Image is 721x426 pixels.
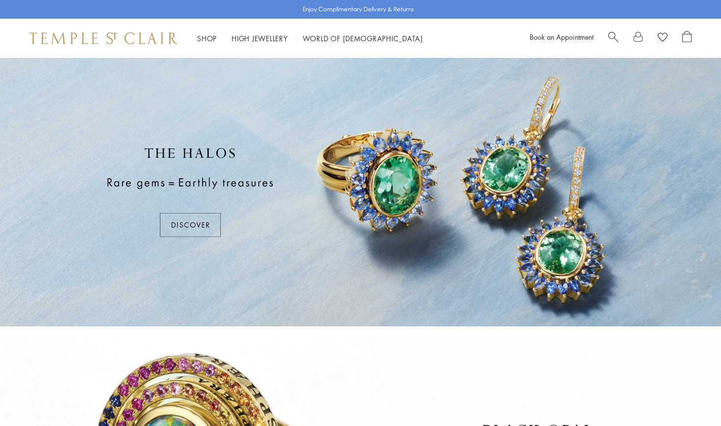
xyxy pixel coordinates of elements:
p: Enjoy Complimentary Delivery & Returns [303,4,414,14]
a: Search [608,31,618,46]
a: Book an Appointment [530,32,593,42]
a: ShopShop [197,33,217,43]
a: View Wishlist [658,31,668,46]
nav: Main navigation [197,32,423,45]
img: Temple St. Clair [29,32,178,44]
a: Open Shopping Bag [682,31,692,46]
a: High JewelleryHigh Jewellery [232,33,288,43]
a: World of [DEMOGRAPHIC_DATA]World of [DEMOGRAPHIC_DATA] [303,33,423,43]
